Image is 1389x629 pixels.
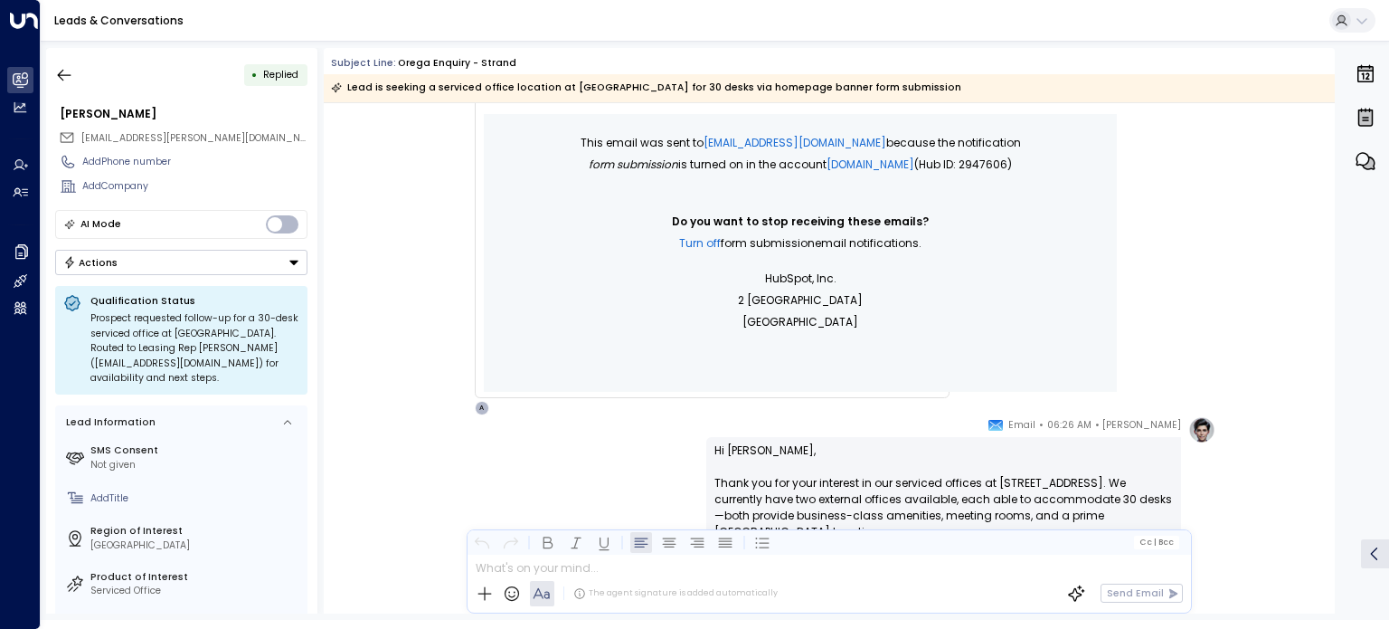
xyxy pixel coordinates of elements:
span: Do you want to stop receiving these emails? [672,211,929,233]
a: [EMAIL_ADDRESS][DOMAIN_NAME] [704,132,886,154]
button: Redo [499,531,521,553]
span: Subject Line: [331,56,396,70]
span: Form submission [589,154,678,176]
button: Actions [55,250,307,275]
div: Serviced Office [90,584,302,598]
div: Orega Enquiry - Strand [398,56,516,71]
a: Leads & Conversations [54,13,184,28]
span: 06:26 AM [1047,416,1091,434]
span: Email [1008,416,1035,434]
div: Lead is seeking a serviced office location at [GEOGRAPHIC_DATA] for 30 desks via homepage banner ... [331,79,961,97]
label: SMS Consent [90,443,302,458]
div: Button group with a nested menu [55,250,307,275]
div: AddTitle [90,491,302,506]
span: luisfernando.emmitt@malldrops.com [81,131,307,146]
a: Turn off [679,233,721,254]
span: Form submission [721,233,815,254]
button: Undo [471,531,493,553]
div: AddPhone number [82,155,307,169]
span: | [1153,538,1156,547]
div: [GEOGRAPHIC_DATA] [90,538,302,553]
p: Qualification Status [90,294,299,308]
span: • [1039,416,1044,434]
p: email notifications. [574,233,1026,254]
a: [DOMAIN_NAME] [827,154,914,176]
span: [PERSON_NAME] [1102,416,1181,434]
span: Cc Bcc [1139,538,1174,547]
div: The agent signature is added automatically [573,587,778,600]
div: Lead Information [61,415,156,430]
label: Region of Interest [90,524,302,538]
div: AI Mode [80,215,121,233]
button: Cc|Bcc [1134,536,1179,548]
p: This email was sent to because the notification is turned on in the account (Hub ID: 2947606) [574,132,1026,176]
p: HubSpot, Inc. 2 [GEOGRAPHIC_DATA] [GEOGRAPHIC_DATA] [574,268,1026,333]
img: profile-logo.png [1188,416,1215,443]
label: Product of Interest [90,570,302,585]
span: • [1095,416,1100,434]
span: Replied [263,68,298,81]
div: AddCompany [82,179,307,194]
div: Actions [63,256,118,269]
div: Prospect requested follow-up for a 30-desk serviced office at [GEOGRAPHIC_DATA]. Routed to Leasin... [90,311,299,386]
div: A [475,401,489,415]
span: [EMAIL_ADDRESS][PERSON_NAME][DOMAIN_NAME] [81,131,324,145]
div: Not given [90,458,302,472]
div: • [251,62,258,87]
div: [PERSON_NAME] [60,106,307,122]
